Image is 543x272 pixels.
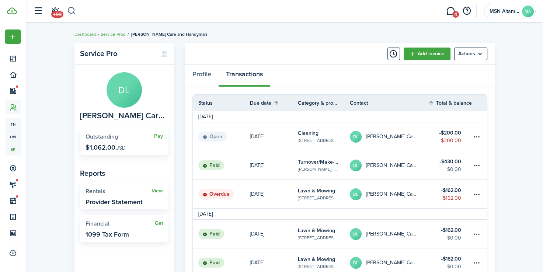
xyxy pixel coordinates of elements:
status: Paid [198,258,224,268]
widget-stats-title: Financial [86,220,155,227]
p: $1,062.00 [86,144,126,151]
panel-main-subtitle: Reports [80,168,168,179]
a: [DATE] [250,122,298,151]
a: DL[PERSON_NAME] Care and Handyman [350,122,428,151]
a: Profile [185,65,219,87]
a: Messaging [443,2,457,21]
table-info-title: Lawn & Mowing [298,187,335,195]
table-amount-description: $0.00 [447,263,461,271]
a: $162.00$0.00 [428,220,472,248]
table-subtitle: [STREET_ADDRESS][PERSON_NAME] [298,137,339,144]
span: 4 [452,11,459,18]
a: [DATE] [250,220,298,248]
a: View [152,188,163,194]
avatar-text: DL [107,72,142,108]
a: Service Pros [101,31,125,38]
table-profile-info-text: [PERSON_NAME] Care and Handyman [366,134,417,140]
table-profile-info-text: [PERSON_NAME] Care and Handyman [366,260,417,266]
span: [PERSON_NAME] Care and Handyman [131,31,207,38]
status: Open [198,132,227,142]
status: Paid [198,160,224,171]
table-amount-title: $162.00 [441,226,461,234]
p: [DATE] [250,133,264,140]
p: [DATE] [250,230,264,238]
widget-stats-title: Rentals [86,188,152,195]
avatar-text: MA [522,6,534,17]
th: Category & property [298,99,350,107]
panel-main-title: Service Pro [80,49,153,58]
span: David Lawn Care and Handyman [80,111,165,121]
table-amount-description: $200.00 [441,137,461,144]
button: Open resource center [460,5,473,17]
a: DL[PERSON_NAME] Care and Handyman [350,151,428,179]
table-amount-description: $0.00 [447,234,461,242]
table-subtitle: [PERSON_NAME], Unit 5 [298,166,339,172]
a: Turnover/Make-Ready[PERSON_NAME], Unit 5 [298,151,350,179]
table-amount-title: $430.00 [439,158,461,165]
button: Open sidebar [31,4,45,18]
table-info-title: Lawn & Mowing [298,255,335,263]
td: [DATE] [193,113,218,121]
table-subtitle: [STREET_ADDRESS][PERSON_NAME] [298,195,339,201]
a: ow [5,130,21,143]
avatar-text: DL [350,257,362,269]
span: MSN Altamesa LLC Series Series Guard Property Management [490,9,519,14]
a: Open [193,122,250,151]
table-amount-title: $162.00 [441,186,461,194]
table-amount-title: $162.00 [441,255,461,263]
a: sp [5,143,21,156]
a: $162.00$162.00 [428,180,472,208]
a: DL[PERSON_NAME] Care and Handyman [350,180,428,208]
p: [DATE] [250,190,264,198]
menu-btn: Actions [454,48,487,60]
p: [DATE] [250,259,264,266]
button: Timeline [387,48,400,60]
table-profile-info-text: [PERSON_NAME] Care and Handyman [366,191,417,197]
status: Paid [198,229,224,239]
table-info-title: Turnover/Make-Ready [298,158,339,166]
avatar-text: DL [350,188,362,200]
status: Overdue [198,189,234,199]
a: Paid [193,220,250,248]
a: Dashboard [74,31,96,38]
th: Sort [428,98,472,107]
a: Paid [193,151,250,179]
a: Get [155,220,163,226]
avatar-text: DL [350,160,362,171]
table-subtitle: [STREET_ADDRESS][PERSON_NAME] [298,234,339,241]
th: Status [193,99,250,107]
table-amount-title: $200.00 [439,129,461,137]
a: tn [5,118,21,130]
a: [DATE] [250,180,298,208]
a: Cleaning[STREET_ADDRESS][PERSON_NAME] [298,122,350,151]
button: Open menu [454,48,487,60]
table-info-title: Lawn & Mowing [298,227,335,234]
widget-stats-description: Provider Statement [86,198,143,206]
table-info-title: Cleaning [298,129,319,137]
th: Contact [350,99,428,107]
p: [DATE] [250,161,264,169]
a: [DATE] [250,151,298,179]
a: Lawn & Mowing[STREET_ADDRESS][PERSON_NAME] [298,220,350,248]
table-profile-info-text: [PERSON_NAME] Care and Handyman [366,163,417,168]
table-subtitle: [STREET_ADDRESS][PERSON_NAME] [298,263,339,270]
img: TenantCloud [7,7,17,14]
a: $430.00$0.00 [428,151,472,179]
button: Search [67,5,76,17]
a: Add invoice [404,48,450,60]
a: DL[PERSON_NAME] Care and Handyman [350,220,428,248]
a: Lawn & Mowing[STREET_ADDRESS][PERSON_NAME] [298,180,350,208]
a: Pay [154,133,163,139]
span: +99 [51,11,63,18]
a: Overdue [193,180,250,208]
table-amount-description: $0.00 [447,165,461,173]
span: USD [115,144,126,152]
table-profile-info-text: [PERSON_NAME] Care and Handyman [366,231,417,237]
avatar-text: DL [350,228,362,240]
avatar-text: DL [350,131,362,143]
td: [DATE] [193,210,218,218]
span: Outstanding [86,132,118,141]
